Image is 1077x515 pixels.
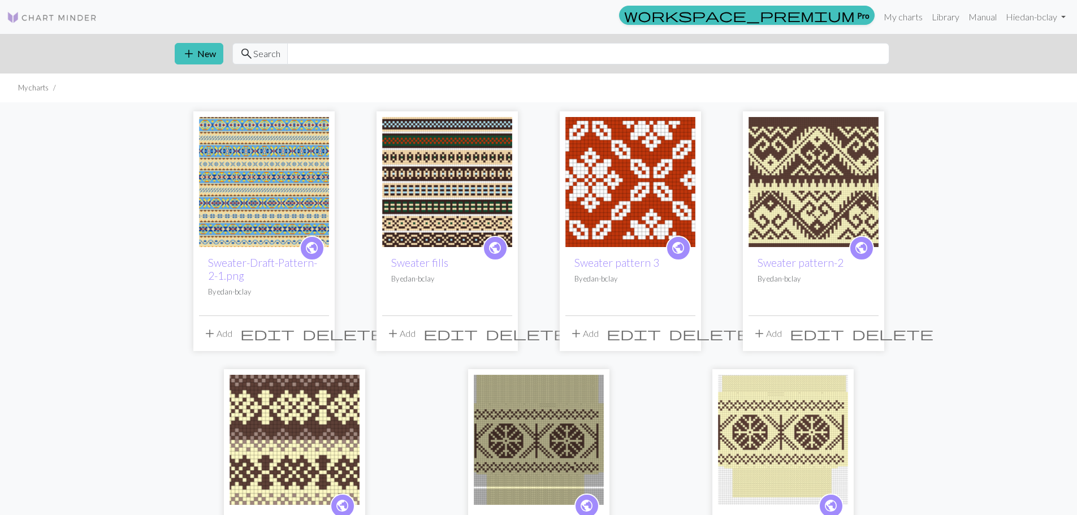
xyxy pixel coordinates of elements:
[671,237,685,259] i: public
[607,327,661,340] i: Edit
[305,239,319,257] span: public
[302,326,384,341] span: delete
[749,117,879,247] img: Sweater pattern-2
[18,83,49,93] li: My charts
[849,236,874,261] a: public
[854,239,868,257] span: public
[790,327,844,340] i: Edit
[7,11,97,24] img: Logo
[718,433,848,444] a: Mitts
[199,323,236,344] button: Add
[230,433,360,444] a: Sweater pattern
[607,326,661,341] span: edit
[300,236,325,261] a: public
[603,323,665,344] button: Edit
[182,46,196,62] span: add
[230,375,360,505] img: Sweater pattern
[669,326,750,341] span: delete
[671,239,685,257] span: public
[824,497,838,514] span: public
[240,46,253,62] span: search
[879,6,927,28] a: My charts
[382,117,512,247] img: Sweater fills
[619,6,875,25] a: Pro
[203,326,217,341] span: add
[423,326,478,341] span: edit
[175,43,223,64] button: New
[240,326,295,341] span: edit
[253,47,280,60] span: Search
[565,117,695,247] img: Sweater pattern 3
[848,323,937,344] button: Delete
[482,323,571,344] button: Delete
[391,256,448,269] a: Sweater fills
[486,326,567,341] span: delete
[199,175,329,186] a: Paul McCartney 70's Fair Isle Sweater
[305,237,319,259] i: public
[665,323,754,344] button: Delete
[386,326,400,341] span: add
[488,237,502,259] i: public
[240,327,295,340] i: Edit
[299,323,388,344] button: Delete
[236,323,299,344] button: Edit
[474,375,604,505] img: Mitts 2
[964,6,1001,28] a: Manual
[483,236,508,261] a: public
[927,6,964,28] a: Library
[579,497,594,514] span: public
[569,326,583,341] span: add
[574,274,686,284] p: By edan-bclay
[488,239,502,257] span: public
[752,326,766,341] span: add
[335,497,349,514] span: public
[790,326,844,341] span: edit
[391,274,503,284] p: By edan-bclay
[854,237,868,259] i: public
[474,433,604,444] a: Mitts 2
[199,117,329,247] img: Paul McCartney 70's Fair Isle Sweater
[574,256,659,269] a: Sweater pattern 3
[1001,6,1070,28] a: Hiedan-bclay
[565,175,695,186] a: Sweater pattern 3
[758,274,870,284] p: By edan-bclay
[718,375,848,505] img: Mitts
[758,256,844,269] a: Sweater pattern-2
[624,7,855,23] span: workspace_premium
[208,287,320,297] p: By edan-bclay
[382,323,419,344] button: Add
[749,323,786,344] button: Add
[749,175,879,186] a: Sweater pattern-2
[852,326,933,341] span: delete
[419,323,482,344] button: Edit
[208,256,317,282] a: Sweater-Draft-Pattern-2-1.png
[423,327,478,340] i: Edit
[666,236,691,261] a: public
[786,323,848,344] button: Edit
[382,175,512,186] a: Sweater fills
[565,323,603,344] button: Add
